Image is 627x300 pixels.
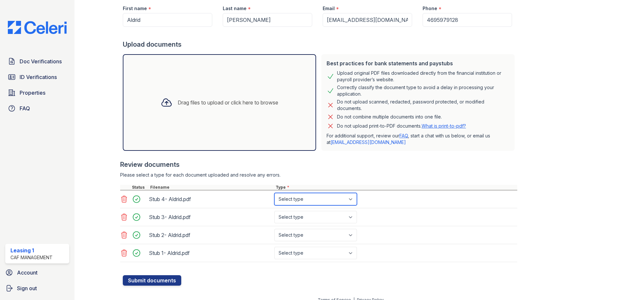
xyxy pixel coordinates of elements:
a: ID Verifications [5,71,69,84]
div: Upload documents [123,40,517,49]
div: Stub 3- Aldrid.pdf [149,212,272,222]
label: Email [323,5,335,12]
p: Do not upload print-to-PDF documents. [337,123,466,129]
div: Best practices for bank statements and paystubs [327,59,509,67]
div: Type [274,185,517,190]
div: Review documents [120,160,517,169]
span: Properties [20,89,45,97]
a: Properties [5,86,69,99]
div: Stub 4- Aldrid.pdf [149,194,272,204]
span: ID Verifications [20,73,57,81]
span: Account [17,269,38,276]
a: What is print-to-pdf? [422,123,466,129]
label: Phone [423,5,437,12]
div: Upload original PDF files downloaded directly from the financial institution or payroll provider’... [337,70,509,83]
span: Doc Verifications [20,57,62,65]
div: Drag files to upload or click here to browse [178,99,278,106]
div: Correctly classify the document type to avoid a delay in processing your application. [337,84,509,97]
label: First name [123,5,147,12]
a: FAQ [399,133,408,138]
div: Leasing 1 [10,246,53,254]
div: Stub 1- Aldrid.pdf [149,248,272,258]
div: CAF Management [10,254,53,261]
div: Filename [149,185,274,190]
div: Do not combine multiple documents into one file. [337,113,442,121]
div: Stub 2- Aldrid.pdf [149,230,272,240]
div: Please select a type for each document uploaded and resolve any errors. [120,172,517,178]
p: For additional support, review our , start a chat with us below, or email us at [327,133,509,146]
div: Do not upload scanned, redacted, password protected, or modified documents. [337,99,509,112]
div: Status [131,185,149,190]
button: Submit documents [123,275,181,286]
a: [EMAIL_ADDRESS][DOMAIN_NAME] [330,139,406,145]
a: Doc Verifications [5,55,69,68]
span: FAQ [20,104,30,112]
a: Sign out [3,282,72,295]
a: FAQ [5,102,69,115]
label: Last name [223,5,247,12]
span: Sign out [17,284,37,292]
img: CE_Logo_Blue-a8612792a0a2168367f1c8372b55b34899dd931a85d93a1a3d3e32e68fde9ad4.png [3,21,72,34]
a: Account [3,266,72,279]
